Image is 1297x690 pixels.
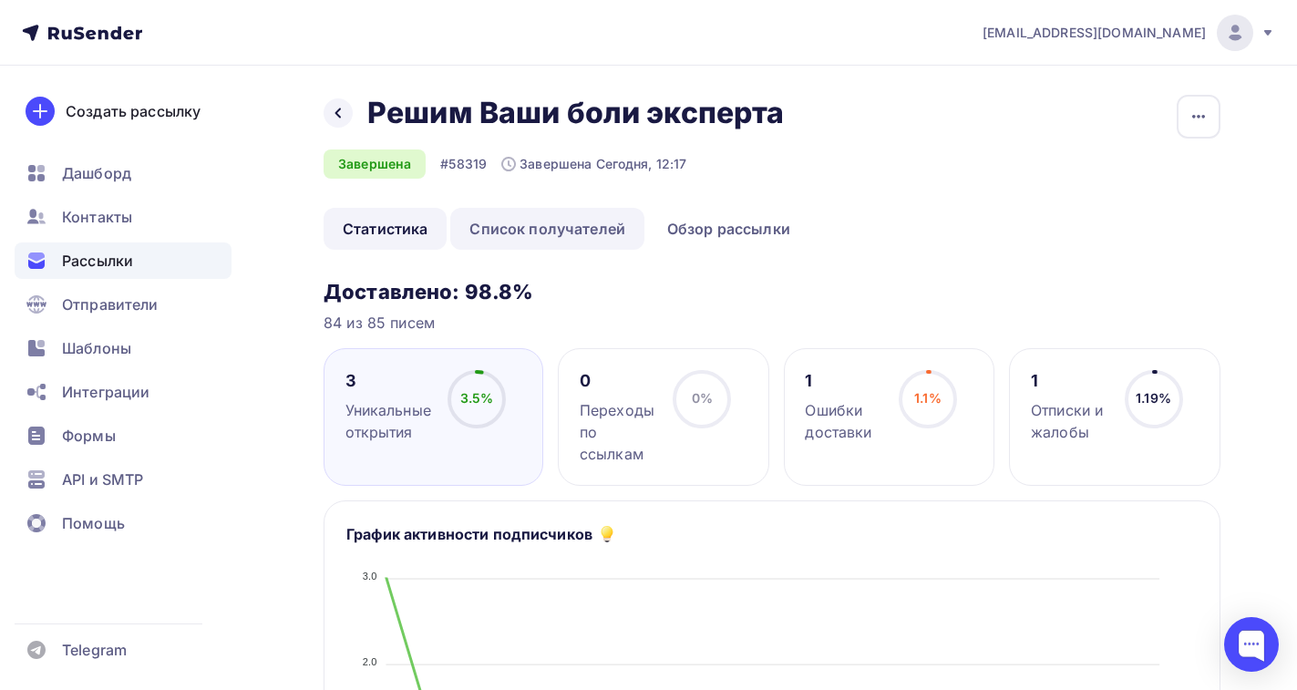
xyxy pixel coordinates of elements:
[62,294,159,315] span: Отправители
[324,149,426,179] div: Завершена
[1031,399,1108,443] div: Отписки и жалобы
[62,512,125,534] span: Помощь
[440,155,487,173] div: #58319
[62,639,127,661] span: Telegram
[805,399,882,443] div: Ошибки доставки
[983,15,1275,51] a: [EMAIL_ADDRESS][DOMAIN_NAME]
[62,469,143,490] span: API и SMTP
[363,571,377,582] tspan: 3.0
[15,286,232,323] a: Отправители
[62,250,133,272] span: Рассылки
[914,390,942,406] span: 1.1%
[324,279,1220,304] h3: Доставлено: 98.8%
[15,242,232,279] a: Рассылки
[62,206,132,228] span: Контакты
[648,208,809,250] a: Обзор рассылки
[15,330,232,366] a: Шаблоны
[580,399,657,465] div: Переходы по ссылкам
[580,370,657,392] div: 0
[62,381,149,403] span: Интеграции
[66,100,201,122] div: Создать рассылку
[324,312,1220,334] div: 84 из 85 писем
[983,24,1206,42] span: [EMAIL_ADDRESS][DOMAIN_NAME]
[62,337,131,359] span: Шаблоны
[501,155,686,173] div: Завершена Сегодня, 12:17
[1031,370,1108,392] div: 1
[62,425,116,447] span: Формы
[805,370,882,392] div: 1
[367,95,784,131] h2: Решим Ваши боли эксперта
[15,417,232,454] a: Формы
[692,390,713,406] span: 0%
[346,523,592,545] h5: График активности подписчиков
[460,390,494,406] span: 3.5%
[1136,390,1171,406] span: 1.19%
[363,656,377,667] tspan: 2.0
[62,162,131,184] span: Дашборд
[345,399,431,443] div: Уникальные открытия
[450,208,644,250] a: Список получателей
[324,208,447,250] a: Статистика
[15,155,232,191] a: Дашборд
[345,370,431,392] div: 3
[15,199,232,235] a: Контакты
